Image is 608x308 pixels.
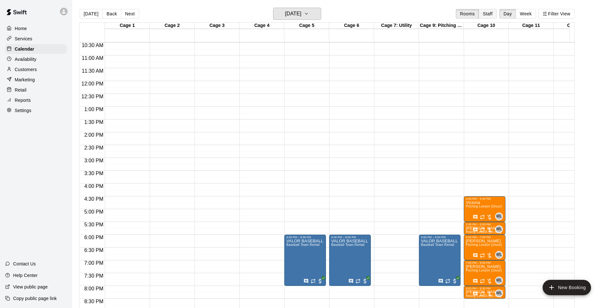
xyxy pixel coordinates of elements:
span: Recurring event [480,215,485,220]
span: Recurring event [480,253,485,258]
svg: Has notes [438,279,443,284]
div: 6:00 PM – 8:00 PM: VALOR BASEBALL 10U PRIME ZACH ROBERTS [329,235,371,286]
div: Cage 1 [105,23,150,29]
span: Hitting Lesson [30 min] [466,230,501,234]
div: 4:30 PM – 5:30 PM: Victoria [464,196,505,222]
span: 5:00 PM [83,209,105,215]
span: Michelle LaCourse [498,289,503,297]
div: Cage 2 [150,23,195,29]
p: Home [15,25,27,32]
span: 2:30 PM [83,145,105,150]
p: Calendar [15,46,34,52]
a: Availability [5,54,67,64]
span: 8:00 PM [83,286,105,291]
svg: Has notes [473,291,478,296]
button: Day [499,9,516,19]
span: ML [496,277,502,284]
button: Next [121,9,139,19]
a: Reports [5,95,67,105]
span: ML [496,252,502,258]
a: Settings [5,106,67,115]
span: 12:30 PM [80,94,105,99]
svg: Has notes [473,279,478,284]
span: All customers have paid [452,278,458,284]
div: 4:30 PM – 5:30 PM [466,197,504,200]
span: Recurring event [480,291,485,296]
button: Back [102,9,121,19]
span: Michelle LaCourse [498,251,503,259]
a: Marketing [5,75,67,85]
span: 3:00 PM [83,158,105,163]
button: Filter View [538,9,574,19]
svg: Has notes [473,227,478,232]
span: Pitching Lesson [1hour] [466,269,502,272]
div: Michelle LaCourse [495,213,503,220]
span: Recurring event [445,279,450,284]
span: 11:00 AM [80,55,105,61]
span: Baseball Team Rental [286,243,320,247]
div: 5:30 PM – 6:00 PM: Avery [464,222,505,235]
button: Rooms [456,9,479,19]
div: 8:00 PM – 8:30 PM: Emmaline D [464,286,505,299]
div: Michelle LaCourse [495,251,503,259]
div: 8:00 PM – 8:30 PM [466,287,504,290]
span: 2:00 PM [83,132,105,138]
span: Hitting Lesson [30 min] [466,294,501,298]
p: Customers [15,66,37,73]
span: Michelle LaCourse [498,213,503,220]
span: Michelle LaCourse [498,225,503,233]
span: 10:30 AM [80,43,105,48]
div: Cage 6 [329,23,374,29]
span: 1:00 PM [83,107,105,112]
span: Pitching Lesson [1hour] [466,205,502,208]
div: Cage 9: Pitching Baseball [419,23,464,29]
div: Cage 11 [509,23,554,29]
div: 7:00 PM – 8:00 PM [466,261,504,264]
span: 3:30 PM [83,171,105,176]
a: Services [5,34,67,44]
p: Marketing [15,77,35,83]
span: Recurring event [480,227,485,232]
span: 4:30 PM [83,196,105,202]
svg: Has notes [348,279,354,284]
div: Michelle LaCourse [495,225,503,233]
div: 6:00 PM – 8:00 PM [286,236,324,239]
span: 4:00 PM [83,183,105,189]
div: Michelle LaCourse [495,277,503,284]
div: Michelle LaCourse [495,289,503,297]
span: ML [496,213,502,220]
div: Cage 3 [195,23,239,29]
div: 6:00 PM – 8:00 PM: VALOR BASEBALL 10U PRIME ZACH ROBERTS [284,235,326,286]
span: All customers have paid [317,278,323,284]
span: All customers have paid [362,278,368,284]
span: Recurring event [480,279,485,284]
span: Pitching Lesson [1hour] [466,243,502,247]
div: 6:00 PM – 8:00 PM: VALOR BASEBALL 10U PRIME ZACH ROBERTS [419,235,461,286]
p: View public page [13,284,48,290]
a: Calendar [5,44,67,54]
span: 7:00 PM [83,260,105,266]
svg: Has notes [304,279,309,284]
p: Retail [15,87,27,93]
div: Cage 10 [464,23,509,29]
span: 7:30 PM [83,273,105,279]
a: Customers [5,65,67,74]
span: Baseball Team Rental [331,243,364,247]
span: Recurring event [311,279,316,284]
span: 5:30 PM [83,222,105,227]
div: Retail [5,85,67,95]
div: 6:00 PM – 7:00 PM: Charlee B [464,235,505,260]
span: ML [496,226,502,232]
span: 12:00 PM [80,81,105,86]
p: Reports [15,97,31,103]
p: Availability [15,56,37,62]
h6: [DATE] [285,9,301,18]
button: Week [516,9,536,19]
svg: Has notes [473,253,478,258]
